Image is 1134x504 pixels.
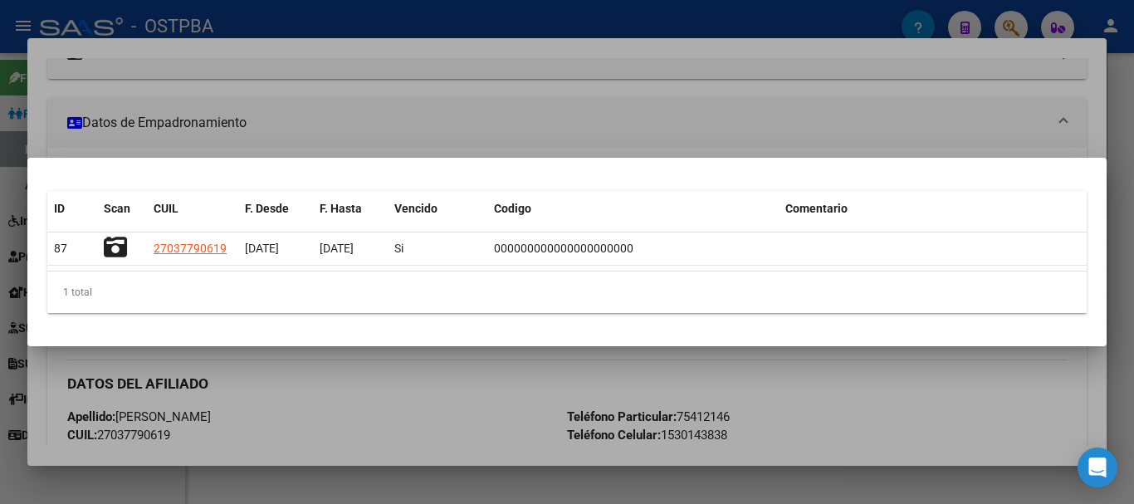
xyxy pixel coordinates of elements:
datatable-header-cell: ID [47,191,97,227]
datatable-header-cell: F. Desde [238,191,313,227]
datatable-header-cell: F. Hasta [313,191,388,227]
span: 87 [54,242,67,255]
div: Open Intercom Messenger [1078,448,1117,487]
span: [DATE] [245,242,279,255]
div: 1 total [47,272,1087,313]
span: 27037790619 [154,242,227,255]
span: F. Desde [245,202,289,215]
datatable-header-cell: Vencido [388,191,487,227]
span: ID [54,202,65,215]
datatable-header-cell: Codigo [487,191,779,227]
span: 000000000000000000000 [494,242,633,255]
span: Si [394,242,403,255]
span: Codigo [494,202,531,215]
span: Vencido [394,202,437,215]
datatable-header-cell: CUIL [147,191,238,227]
span: Comentario [785,202,848,215]
datatable-header-cell: Scan [97,191,147,227]
span: F. Hasta [320,202,362,215]
span: [DATE] [320,242,354,255]
datatable-header-cell: Comentario [779,191,1087,227]
span: Scan [104,202,130,215]
span: CUIL [154,202,178,215]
